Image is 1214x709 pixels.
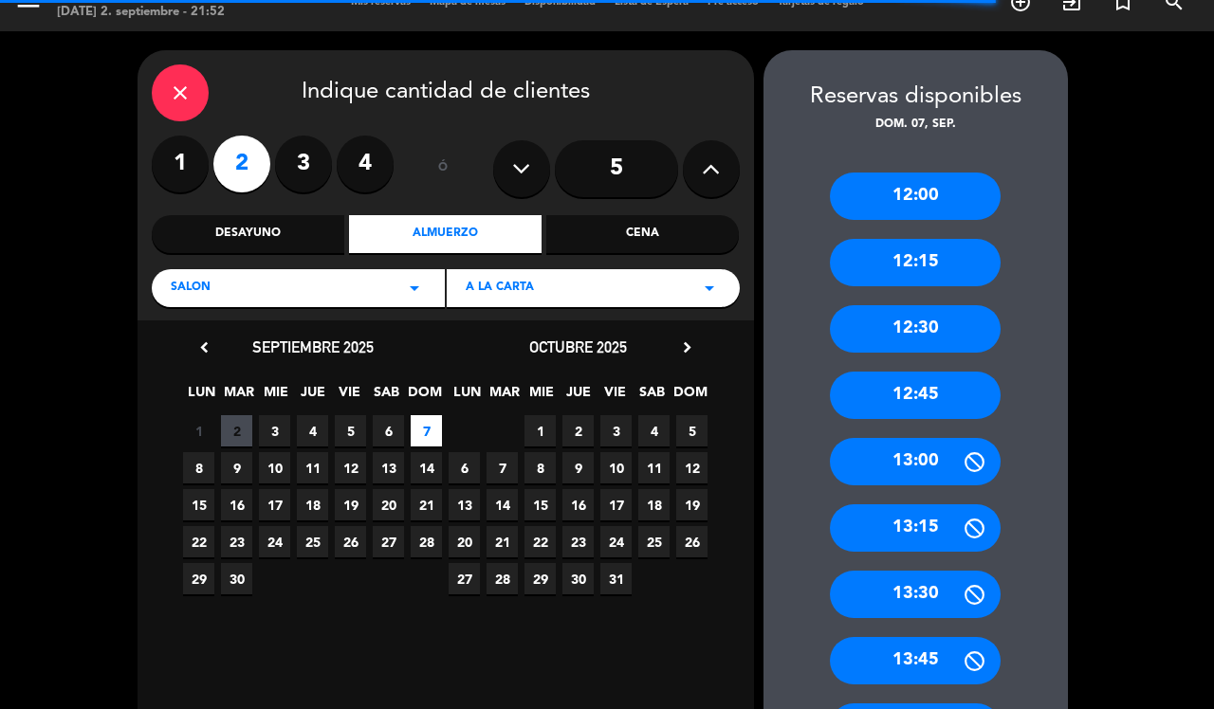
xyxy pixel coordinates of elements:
span: 30 [221,563,252,594]
span: 30 [562,563,594,594]
span: 23 [562,526,594,557]
div: 12:30 [830,305,1001,353]
span: 14 [487,489,518,520]
span: MAR [488,381,520,412]
span: 18 [297,489,328,520]
span: 16 [221,489,252,520]
span: MAR [223,381,254,412]
i: arrow_drop_down [698,277,721,300]
span: MIE [260,381,291,412]
span: 13 [449,489,480,520]
span: 12 [335,452,366,483]
span: 23 [221,526,252,557]
div: Cena [546,215,739,253]
span: VIE [599,381,631,412]
span: DOM [408,381,439,412]
span: 19 [335,489,366,520]
span: 4 [297,415,328,446]
span: 26 [676,526,708,557]
span: 17 [600,489,632,520]
span: VIE [334,381,365,412]
span: 29 [183,563,214,594]
div: 12:15 [830,239,1001,286]
span: 7 [487,452,518,483]
span: octubre 2025 [529,337,627,356]
div: Almuerzo [349,215,542,253]
span: 3 [600,415,632,446]
span: 8 [183,452,214,483]
div: 13:00 [830,438,1001,485]
span: 12 [676,452,708,483]
label: 1 [152,136,209,192]
span: 21 [487,526,518,557]
span: 1 [183,415,214,446]
span: DOM [673,381,705,412]
span: 3 [259,415,290,446]
span: septiembre 2025 [252,337,374,356]
span: 29 [524,563,556,594]
span: 10 [259,452,290,483]
span: 20 [373,489,404,520]
span: SAB [636,381,668,412]
span: 9 [562,452,594,483]
label: 4 [337,136,394,192]
span: 20 [449,526,480,557]
div: 12:45 [830,372,1001,419]
span: 26 [335,526,366,557]
span: 1 [524,415,556,446]
span: JUE [297,381,328,412]
span: 6 [373,415,404,446]
div: 13:30 [830,571,1001,618]
div: 12:00 [830,173,1001,220]
span: 16 [562,489,594,520]
span: SAB [371,381,402,412]
span: 28 [487,563,518,594]
span: 31 [600,563,632,594]
span: 21 [411,489,442,520]
div: 13:15 [830,504,1001,552]
span: 22 [183,526,214,557]
div: 13:45 [830,637,1001,684]
i: chevron_right [677,337,697,357]
span: 5 [676,415,708,446]
span: 11 [297,452,328,483]
span: LUN [186,381,217,412]
label: 2 [213,136,270,192]
label: 3 [275,136,332,192]
i: chevron_left [194,337,214,357]
span: 27 [373,526,404,557]
span: 24 [259,526,290,557]
span: 25 [297,526,328,557]
span: 11 [638,452,670,483]
span: JUE [562,381,594,412]
i: arrow_drop_down [403,277,426,300]
span: 25 [638,526,670,557]
span: 4 [638,415,670,446]
div: Indique cantidad de clientes [152,64,740,121]
span: 9 [221,452,252,483]
span: A LA CARTA [466,279,534,298]
span: LUN [451,381,483,412]
span: MIE [525,381,557,412]
span: SALON [171,279,211,298]
span: 6 [449,452,480,483]
span: 10 [600,452,632,483]
span: 14 [411,452,442,483]
span: 17 [259,489,290,520]
span: 18 [638,489,670,520]
span: 28 [411,526,442,557]
span: 7 [411,415,442,446]
span: 8 [524,452,556,483]
span: 24 [600,526,632,557]
span: 22 [524,526,556,557]
span: 5 [335,415,366,446]
div: [DATE] 2. septiembre - 21:52 [57,3,225,22]
div: dom. 07, sep. [763,116,1068,135]
div: ó [413,136,474,202]
span: 13 [373,452,404,483]
span: 15 [183,489,214,520]
span: 2 [562,415,594,446]
i: close [169,82,192,104]
span: 2 [221,415,252,446]
span: 19 [676,489,708,520]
